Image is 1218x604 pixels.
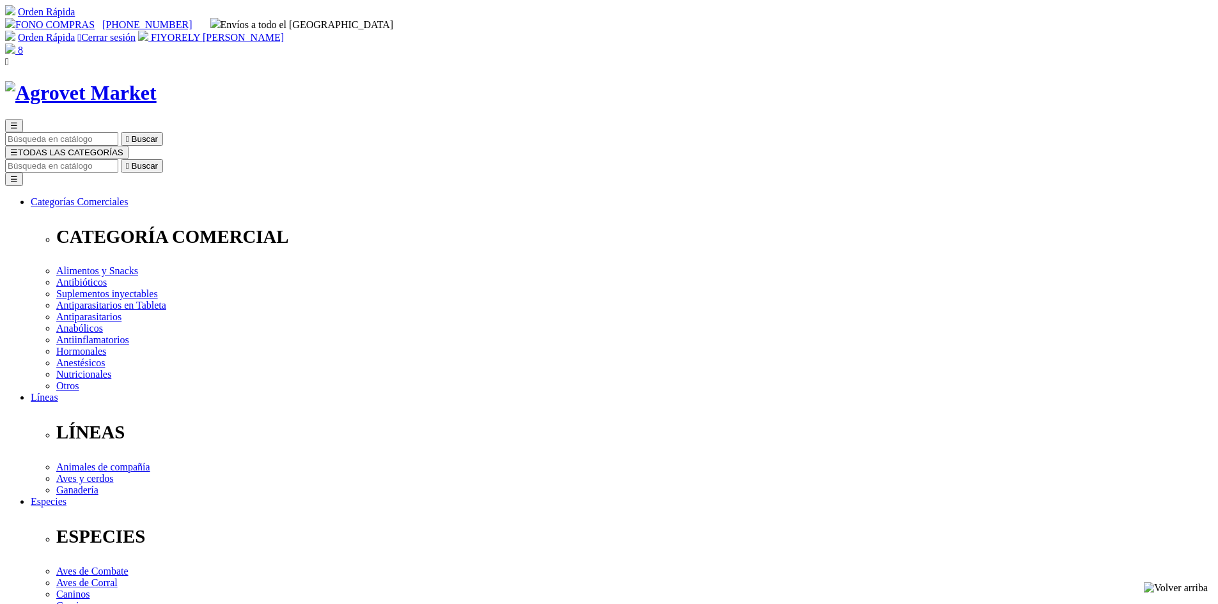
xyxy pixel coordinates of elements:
a: Aves y cerdos [56,473,113,484]
a: Animales de compañía [56,461,150,472]
a: Caninos [56,589,90,600]
p: ESPECIES [56,526,1213,547]
img: shopping-cart.svg [5,31,15,41]
a: Orden Rápida [18,32,75,43]
img: phone.svg [5,18,15,28]
span: Buscar [132,134,158,144]
button: ☰ [5,119,23,132]
p: CATEGORÍA COMERCIAL [56,226,1213,247]
a: Otros [56,380,79,391]
a: Anabólicos [56,323,103,334]
p: LÍNEAS [56,422,1213,443]
a: Categorías Comerciales [31,196,128,207]
img: delivery-truck.svg [210,18,221,28]
input: Buscar [5,159,118,173]
a: Alimentos y Snacks [56,265,138,276]
a: Líneas [31,392,58,403]
a: FIYORELY [PERSON_NAME] [138,32,284,43]
a: Hormonales [56,346,106,357]
a: FONO COMPRAS [5,19,95,30]
i:  [126,161,129,171]
a: 8 [5,45,23,56]
img: shopping-cart.svg [5,5,15,15]
span: ☰ [10,148,18,157]
input: Buscar [5,132,118,146]
a: [PHONE_NUMBER] [102,19,192,30]
a: Cerrar sesión [77,32,136,43]
a: Antiinflamatorios [56,334,129,345]
a: Antiparasitarios en Tableta [56,300,166,311]
button: ☰ [5,173,23,186]
button:  Buscar [121,132,163,146]
a: Aves de Corral [56,577,118,588]
span: ☰ [10,121,18,130]
i:  [126,134,129,144]
img: Volver arriba [1144,582,1208,594]
button:  Buscar [121,159,163,173]
a: Ganadería [56,484,98,495]
a: Orden Rápida [18,6,75,17]
a: Antibióticos [56,277,107,288]
a: Suplementos inyectables [56,288,158,299]
img: Agrovet Market [5,81,157,105]
img: user.svg [138,31,148,41]
a: Anestésicos [56,357,105,368]
i:  [5,56,9,67]
span: Buscar [132,161,158,171]
span: FIYORELY [PERSON_NAME] [151,32,284,43]
a: Nutricionales [56,369,111,380]
a: Aves de Combate [56,566,129,577]
span: 8 [18,45,23,56]
button: ☰TODAS LAS CATEGORÍAS [5,146,129,159]
span: Envíos a todo el [GEOGRAPHIC_DATA] [210,19,394,30]
a: Especies [31,496,66,507]
i:  [77,32,81,43]
a: Antiparasitarios [56,311,121,322]
img: shopping-bag.svg [5,43,15,54]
